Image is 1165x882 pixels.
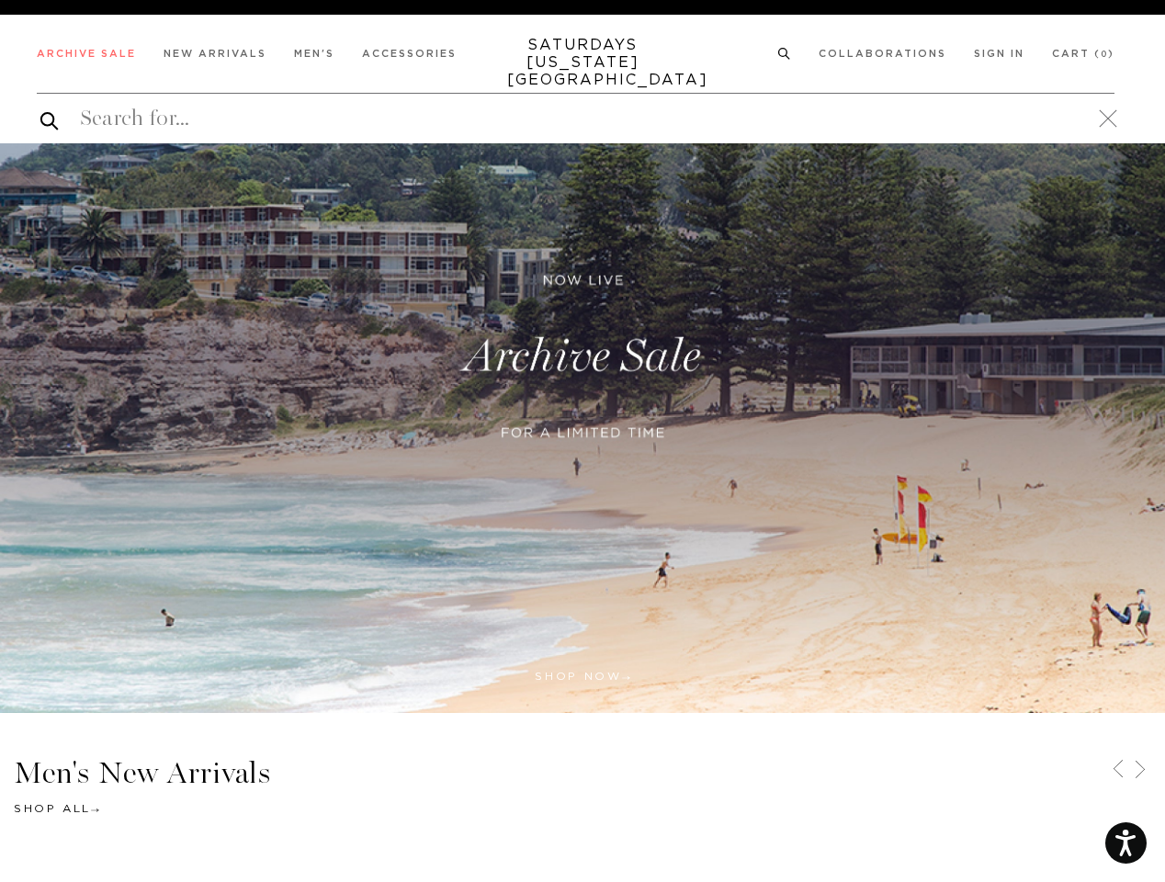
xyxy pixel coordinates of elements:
[164,49,266,59] a: New Arrivals
[507,37,659,89] a: SATURDAYS[US_STATE][GEOGRAPHIC_DATA]
[1052,49,1114,59] a: Cart (0)
[1101,51,1108,59] small: 0
[37,49,136,59] a: Archive Sale
[14,758,1151,788] h3: Men's New Arrivals
[362,49,457,59] a: Accessories
[294,49,334,59] a: Men's
[14,803,99,814] a: Shop All
[974,49,1024,59] a: Sign In
[37,104,1114,133] input: Search for...
[819,49,946,59] a: Collaborations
